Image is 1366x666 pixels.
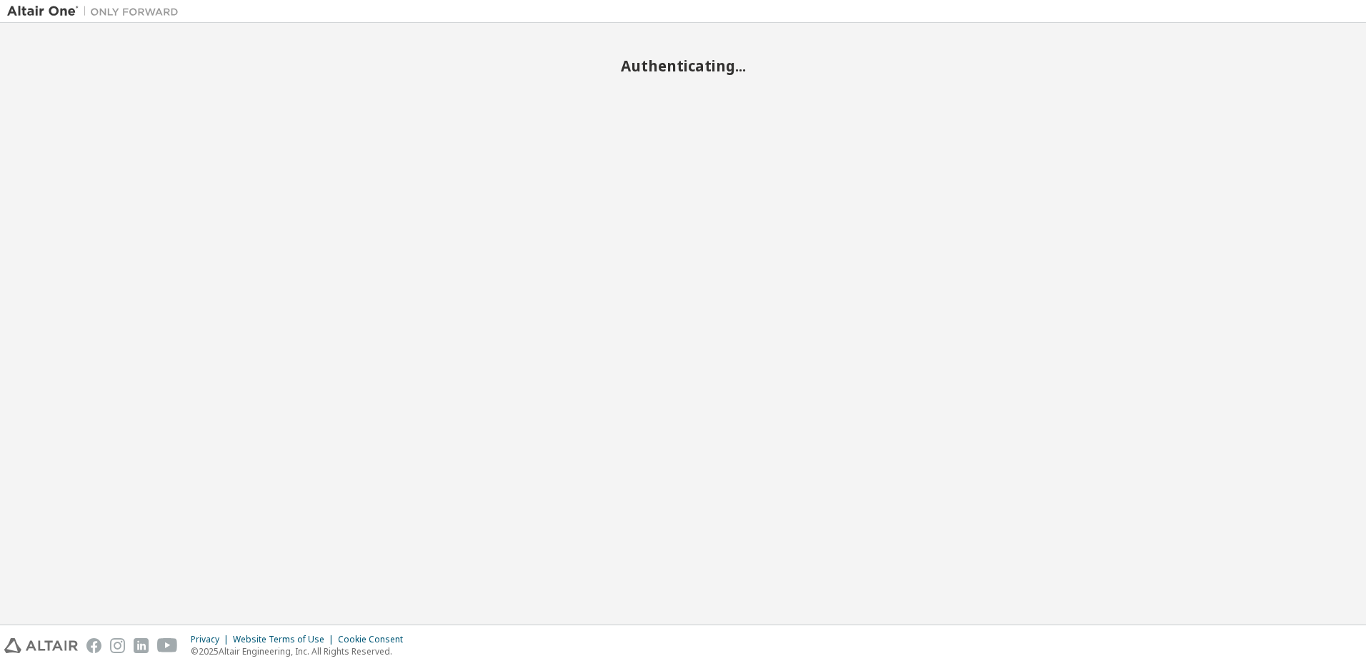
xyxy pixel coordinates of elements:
[134,638,149,653] img: linkedin.svg
[338,634,412,645] div: Cookie Consent
[191,634,233,645] div: Privacy
[233,634,338,645] div: Website Terms of Use
[7,4,186,19] img: Altair One
[86,638,101,653] img: facebook.svg
[110,638,125,653] img: instagram.svg
[4,638,78,653] img: altair_logo.svg
[191,645,412,657] p: © 2025 Altair Engineering, Inc. All Rights Reserved.
[157,638,178,653] img: youtube.svg
[7,56,1359,75] h2: Authenticating...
